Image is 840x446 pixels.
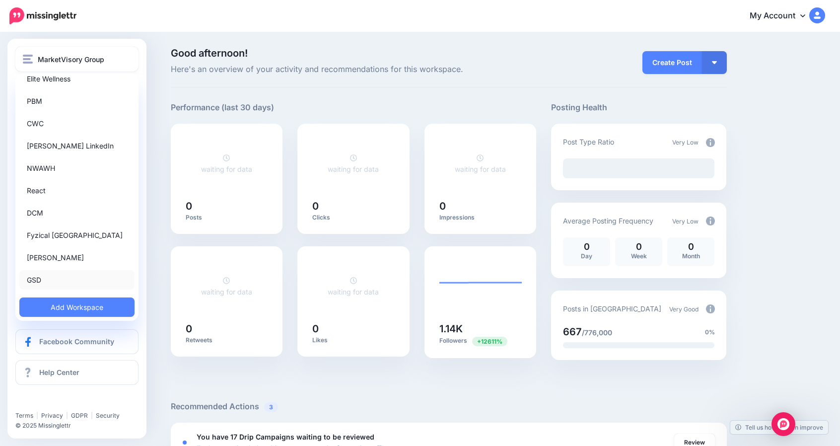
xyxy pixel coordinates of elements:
span: Month [682,252,700,260]
a: PBM [19,91,135,111]
b: You have 17 Drip Campaigns waiting to be reviewed [197,433,374,441]
h5: 0 [186,324,268,334]
button: MarketVisory Group [15,47,139,72]
a: waiting for data [328,153,379,173]
a: CWC [19,114,135,133]
a: DCM [19,203,135,223]
span: Very Low [672,218,699,225]
span: | [91,412,93,419]
a: NWAWH [19,158,135,178]
h5: Posting Health [551,101,726,114]
h5: Performance (last 30 days) [171,101,274,114]
a: [PERSON_NAME] [19,248,135,267]
span: | [36,412,38,419]
span: Help Center [39,368,79,376]
a: Tell us how we can improve [730,421,828,434]
p: 0 [568,242,605,251]
li: © 2025 Missinglettr [15,421,144,431]
img: info-circle-grey.png [706,217,715,225]
p: Likes [312,336,395,344]
a: Elite Wellness [19,69,135,88]
a: [PERSON_NAME] LinkedIn [19,136,135,155]
a: waiting for data [201,153,252,173]
img: info-circle-grey.png [706,138,715,147]
a: waiting for data [455,153,506,173]
h5: 0 [439,201,522,211]
a: waiting for data [201,276,252,296]
span: Good afternoon! [171,47,248,59]
span: 667 [563,326,582,338]
span: Previous period: 9 [472,337,507,346]
div: <div class='status-dot small red margin-right'></div>Error [183,441,187,445]
a: Privacy [41,412,63,419]
p: Impressions [439,214,522,222]
a: Security [96,412,120,419]
h5: Recommended Actions [171,400,727,413]
h5: 1.14K [439,324,522,334]
p: Posts [186,214,268,222]
p: 0 [620,242,657,251]
p: Clicks [312,214,395,222]
span: Day [581,252,592,260]
img: menu.png [23,55,33,64]
a: GSD [19,270,135,290]
p: Average Posting Frequency [563,215,653,226]
img: arrow-down-white.png [712,61,717,64]
span: Very Good [669,305,699,313]
div: Open Intercom Messenger [771,412,795,436]
span: Facebook Community [39,337,114,346]
a: Add Workspace [19,297,135,317]
a: My Account [740,4,825,28]
span: Very Low [672,139,699,146]
a: React [19,181,135,200]
p: Post Type Ratio [563,136,614,148]
h5: 0 [186,201,268,211]
span: /776,000 [582,328,612,337]
span: Here's an overview of your activity and recommendations for this workspace. [171,63,537,76]
a: Create Post [642,51,702,74]
span: | [66,412,68,419]
span: Week [631,252,647,260]
p: Retweets [186,336,268,344]
a: Facebook Community [15,329,139,354]
iframe: Twitter Follow Button [15,397,91,407]
h5: 0 [312,324,395,334]
img: info-circle-grey.png [706,304,715,313]
p: Posts in [GEOGRAPHIC_DATA] [563,303,661,314]
span: MarketVisory Group [38,54,104,65]
span: 3 [264,402,278,412]
a: Help Center [15,360,139,385]
a: Terms [15,412,33,419]
p: Followers [439,336,522,346]
a: waiting for data [328,276,379,296]
img: Missinglettr [9,7,76,24]
h5: 0 [312,201,395,211]
span: 0% [705,327,715,337]
a: Fyzical [GEOGRAPHIC_DATA] [19,225,135,245]
a: GDPR [71,412,88,419]
p: 0 [672,242,709,251]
